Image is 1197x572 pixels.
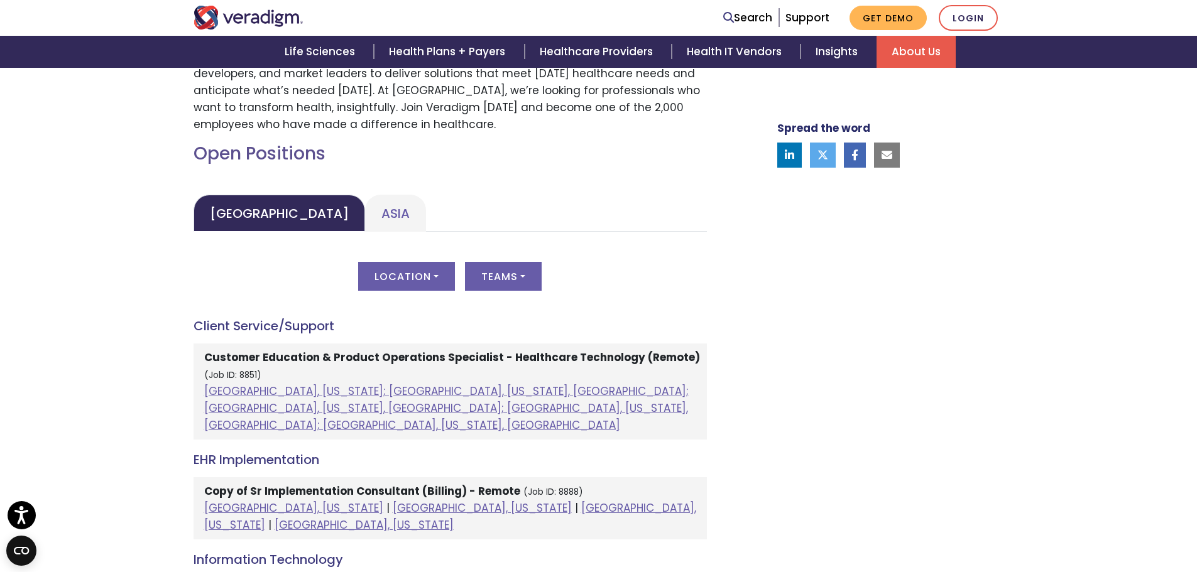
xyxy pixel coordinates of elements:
a: Asia [365,195,426,232]
img: Veradigm logo [194,6,303,30]
a: [GEOGRAPHIC_DATA], [US_STATE] [393,500,572,515]
a: Health Plans + Payers [374,36,524,68]
h4: EHR Implementation [194,452,707,467]
a: About Us [877,36,956,68]
a: [GEOGRAPHIC_DATA], [US_STATE] [204,500,696,532]
span: | [386,500,390,515]
a: Health IT Vendors [672,36,801,68]
small: (Job ID: 8888) [523,486,583,498]
a: [GEOGRAPHIC_DATA] [194,195,365,232]
a: Search [723,9,772,26]
p: Join a passionate team of dedicated associates who work side-by-side with caregivers, developers,... [194,48,707,133]
h4: Client Service/Support [194,318,707,333]
button: Teams [465,262,542,291]
a: [GEOGRAPHIC_DATA], [US_STATE] [204,500,383,515]
a: Login [939,5,998,31]
span: | [268,517,271,532]
a: Life Sciences [270,36,374,68]
h4: Information Technology [194,552,707,567]
button: Open CMP widget [6,536,36,566]
strong: Spread the word [777,121,870,136]
span: | [575,500,578,515]
strong: Customer Education & Product Operations Specialist - Healthcare Technology (Remote) [204,350,700,365]
a: [GEOGRAPHIC_DATA], [US_STATE]; [GEOGRAPHIC_DATA], [US_STATE], [GEOGRAPHIC_DATA]; [GEOGRAPHIC_DATA... [204,384,689,433]
h2: Open Positions [194,143,707,165]
small: (Job ID: 8851) [204,369,261,381]
a: Insights [801,36,877,68]
a: Healthcare Providers [525,36,672,68]
strong: Copy of Sr Implementation Consultant (Billing) - Remote [204,483,520,499]
a: [GEOGRAPHIC_DATA], [US_STATE] [275,517,454,532]
a: Support [785,10,829,25]
button: Location [358,262,455,291]
a: Get Demo [850,6,927,30]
